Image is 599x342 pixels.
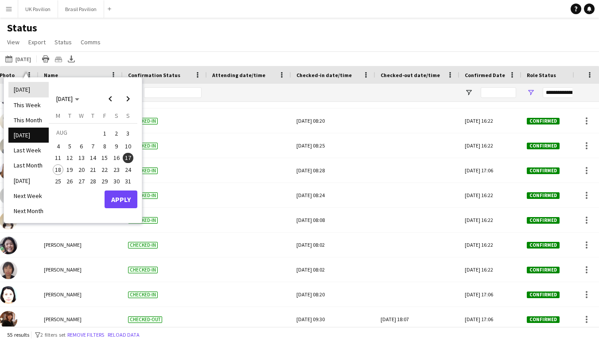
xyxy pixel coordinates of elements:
[99,176,110,187] span: 29
[119,90,137,108] button: Next month
[99,153,110,163] span: 15
[465,89,473,97] button: Open Filter Menu
[459,183,521,207] div: [DATE] 16:22
[52,140,64,152] button: 04-08-2025
[18,0,58,18] button: UK Pavilion
[459,282,521,307] div: [DATE] 17:06
[212,72,265,78] span: Attending date/time
[296,158,370,183] div: [DATE] 08:28
[465,72,505,78] span: Confirmed Date
[66,330,106,340] button: Remove filters
[128,143,158,149] span: Checked-in
[64,164,75,175] button: 19-08-2025
[44,316,82,323] span: [PERSON_NAME]
[76,176,87,187] span: 27
[296,109,370,133] div: [DATE] 08:20
[99,164,110,175] button: 22-08-2025
[128,242,158,249] span: Checked-in
[123,164,133,175] span: 24
[481,87,516,98] input: Confirmed Date Filter Input
[87,164,99,175] button: 21-08-2025
[144,87,202,98] input: Confirmation Status Filter Input
[44,72,58,78] span: Name
[8,173,49,188] li: [DATE]
[459,208,521,232] div: [DATE] 16:22
[53,91,83,107] button: Choose month and year
[128,118,158,124] span: Checked-in
[53,54,64,64] app-action-btn: Crew files as ZIP
[459,307,521,331] div: [DATE] 17:06
[128,192,158,199] span: Checked-in
[123,127,133,140] span: 3
[7,38,19,46] span: View
[28,38,46,46] span: Export
[53,141,63,152] span: 4
[122,152,134,163] button: 17-08-2025
[87,175,99,187] button: 28-08-2025
[111,141,122,152] span: 9
[111,127,122,140] span: 2
[527,118,560,124] span: Confirmed
[81,38,101,46] span: Comms
[8,188,49,203] li: Next Week
[8,82,49,97] li: [DATE]
[52,164,64,175] button: 18-08-2025
[52,152,64,163] button: 11-08-2025
[459,133,521,158] div: [DATE] 16:22
[64,152,75,163] button: 12-08-2025
[111,164,122,175] span: 23
[56,112,60,120] span: M
[87,140,99,152] button: 07-08-2025
[111,153,122,163] span: 16
[296,133,370,158] div: [DATE] 08:25
[110,140,122,152] button: 09-08-2025
[68,112,71,120] span: T
[8,203,49,218] li: Next Month
[105,190,137,208] button: Apply
[65,141,75,152] span: 5
[4,36,23,48] a: View
[88,176,98,187] span: 28
[527,143,560,149] span: Confirmed
[76,140,87,152] button: 06-08-2025
[128,167,158,174] span: Checked-in
[296,233,370,257] div: [DATE] 08:02
[103,112,106,120] span: F
[527,72,556,78] span: Role Status
[65,164,75,175] span: 19
[44,266,82,273] span: [PERSON_NAME]
[296,72,352,78] span: Checked-in date/time
[296,307,370,331] div: [DATE] 09:30
[44,241,82,248] span: [PERSON_NAME]
[53,153,63,163] span: 11
[44,291,82,298] span: [PERSON_NAME]
[296,208,370,232] div: [DATE] 08:08
[8,97,49,113] li: This Week
[527,192,560,199] span: Confirmed
[52,127,99,140] td: AUG
[122,164,134,175] button: 24-08-2025
[128,267,158,273] span: Checked-in
[76,153,87,163] span: 13
[99,141,110,152] span: 8
[76,152,87,163] button: 13-08-2025
[527,217,560,224] span: Confirmed
[64,140,75,152] button: 05-08-2025
[8,128,49,143] li: [DATE]
[527,316,560,323] span: Confirmed
[99,175,110,187] button: 29-08-2025
[106,330,141,340] button: Reload data
[65,176,75,187] span: 26
[4,54,33,64] button: [DATE]
[88,141,98,152] span: 7
[99,152,110,163] button: 15-08-2025
[8,158,49,173] li: Last Month
[99,164,110,175] span: 22
[99,140,110,152] button: 08-08-2025
[527,291,560,298] span: Confirmed
[126,112,130,120] span: S
[381,307,454,331] div: [DATE] 18:07
[128,316,162,323] span: Checked-out
[8,113,49,128] li: This Month
[53,164,63,175] span: 18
